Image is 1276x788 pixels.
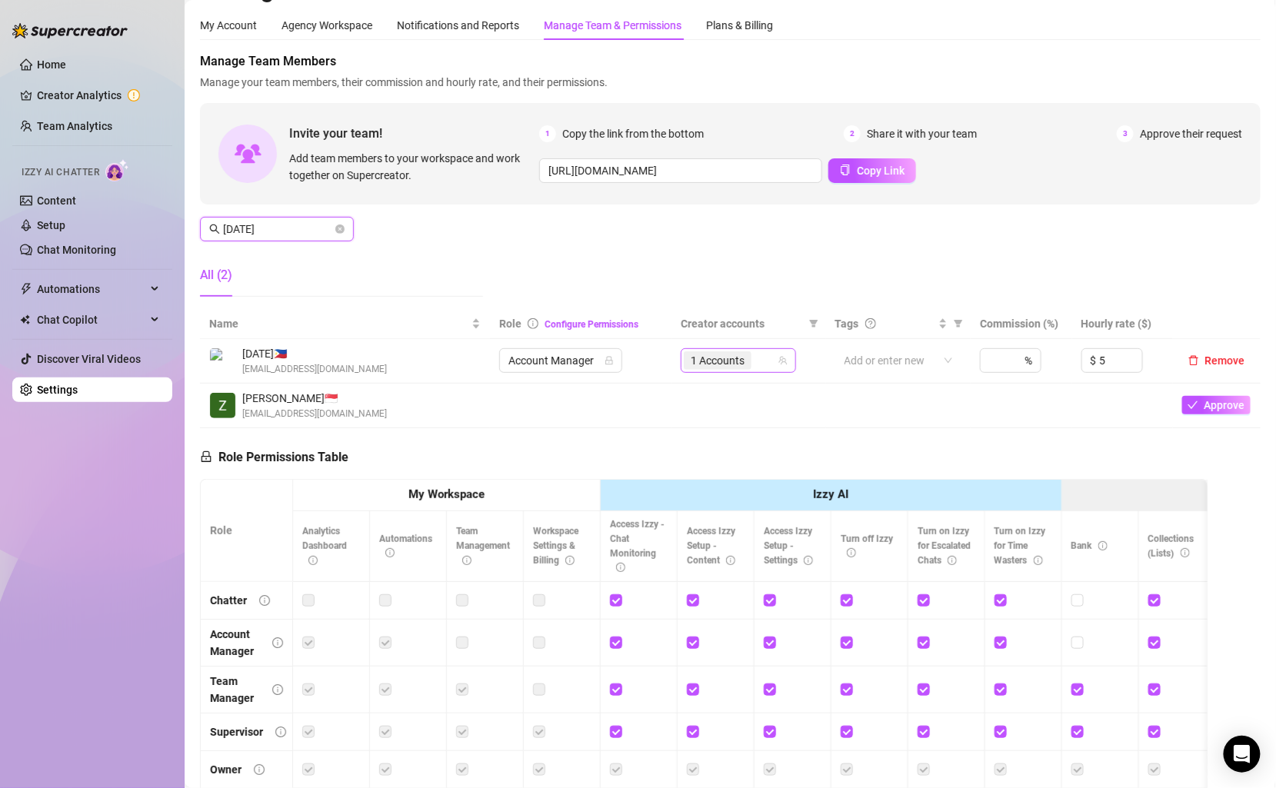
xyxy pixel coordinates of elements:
span: Collections (Lists) [1148,534,1194,559]
span: filter [809,319,818,328]
div: Notifications and Reports [397,17,519,34]
span: Invite your team! [289,124,539,143]
span: Manage Team Members [200,52,1261,71]
span: 1 [539,125,556,142]
span: Automations [37,277,146,301]
div: All (2) [200,266,232,284]
span: info-circle [275,726,286,737]
a: Home [37,58,66,71]
span: question-circle [865,318,876,329]
span: info-circle [272,684,283,695]
img: Zul [210,348,235,374]
span: Access Izzy - Chat Monitoring [610,519,665,574]
a: Settings [37,384,78,396]
span: Chat Copilot [37,308,146,332]
span: Share it with your team [867,125,977,142]
img: Chat Copilot [20,314,30,325]
span: [EMAIL_ADDRESS][DOMAIN_NAME] [242,362,387,377]
span: search [209,224,220,234]
span: Copy Link [857,165,905,177]
button: close-circle [335,224,345,234]
span: info-circle [462,556,471,565]
span: check [1188,400,1198,411]
span: Add team members to your workspace and work together on Supercreator. [289,150,533,184]
span: info-circle [1181,548,1190,557]
img: logo-BBDzfeDw.svg [12,23,128,38]
span: Automations [379,534,432,559]
span: info-circle [616,563,625,572]
span: info-circle [308,556,318,565]
input: Search members [223,221,332,238]
span: filter [951,312,966,335]
span: Approve [1204,399,1245,411]
a: Discover Viral Videos [37,353,141,365]
a: Chat Monitoring [37,244,116,256]
span: Role [499,318,521,330]
div: Manage Team & Permissions [544,17,681,34]
span: delete [1188,355,1199,366]
span: Turn on Izzy for Escalated Chats [918,526,971,566]
span: Izzy AI Chatter [22,165,99,180]
div: Plans & Billing [706,17,773,34]
span: Access Izzy Setup - Settings [764,526,813,566]
strong: My Workspace [408,487,485,501]
a: Configure Permissions [545,319,638,330]
div: Open Intercom Messenger [1224,736,1261,773]
span: info-circle [1098,541,1108,550]
span: Analytics Dashboard [302,526,347,566]
th: Role [201,480,293,582]
span: Tags [835,315,859,332]
span: info-circle [272,637,283,648]
span: lock [605,356,614,365]
span: Team Management [456,526,510,566]
span: thunderbolt [20,283,32,295]
span: info-circle [1034,556,1043,565]
div: Team Manager [210,673,260,707]
div: Account Manager [210,626,260,660]
a: Creator Analytics exclamation-circle [37,83,160,108]
span: [EMAIL_ADDRESS][DOMAIN_NAME] [242,407,387,421]
span: Account Manager [508,349,613,372]
img: Zuleika Marie Madanguit [210,393,235,418]
span: team [778,356,788,365]
span: Remove [1205,354,1245,367]
span: info-circle [948,556,957,565]
span: info-circle [804,556,813,565]
span: Workspace Settings & Billing [533,526,578,566]
span: info-circle [847,548,856,557]
span: Manage your team members, their commission and hourly rate, and their permissions. [200,74,1261,91]
div: Supervisor [210,723,263,740]
span: info-circle [726,556,735,565]
span: Turn off Izzy [841,534,893,559]
a: Content [37,195,76,207]
a: Team Analytics [37,120,112,132]
span: info-circle [259,595,270,606]
h5: Role Permissions Table [200,448,348,467]
span: Creator accounts [681,315,803,332]
strong: Izzy AI [813,487,848,501]
span: Access Izzy Setup - Content [687,526,735,566]
span: [DATE] 🇵🇭 [242,345,387,362]
span: 1 Accounts [684,351,751,370]
span: info-circle [254,764,265,775]
span: 1 Accounts [691,352,745,369]
span: Approve their request [1140,125,1242,142]
span: 2 [844,125,861,142]
div: Agency Workspace [282,17,372,34]
th: Name [200,309,490,339]
img: AI Chatter [105,159,129,181]
span: info-circle [528,318,538,329]
span: info-circle [565,556,575,565]
div: My Account [200,17,257,34]
span: Bank [1071,540,1108,551]
span: copy [840,165,851,175]
th: Hourly rate ($) [1072,309,1173,339]
a: Setup [37,219,65,231]
button: Approve [1182,396,1251,414]
span: Copy the link from the bottom [562,125,704,142]
span: 3 [1117,125,1134,142]
div: Owner [210,761,242,778]
div: Chatter [210,592,247,609]
span: Name [209,315,468,332]
span: [PERSON_NAME] 🇸🇬 [242,390,387,407]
